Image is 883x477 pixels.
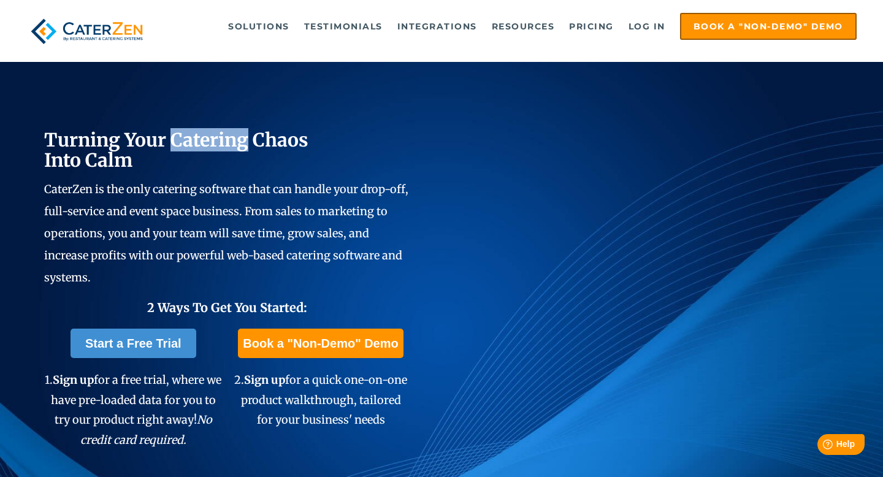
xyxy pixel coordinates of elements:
[774,429,870,464] iframe: Help widget launcher
[147,300,307,315] span: 2 Ways To Get You Started:
[234,373,407,427] span: 2. for a quick one-on-one product walkthrough, tailored for your business' needs
[622,14,671,39] a: Log in
[238,329,403,358] a: Book a "Non-Demo" Demo
[680,13,857,40] a: Book a "Non-Demo" Demo
[80,413,212,446] em: No credit card required.
[169,13,857,40] div: Navigation Menu
[53,373,94,387] span: Sign up
[71,329,196,358] a: Start a Free Trial
[44,182,408,284] span: CaterZen is the only catering software that can handle your drop-off, full-service and event spac...
[486,14,561,39] a: Resources
[298,14,389,39] a: Testimonials
[563,14,620,39] a: Pricing
[44,128,308,172] span: Turning Your Catering Chaos Into Calm
[26,13,147,50] img: caterzen
[45,373,221,446] span: 1. for a free trial, where we have pre-loaded data for you to try our product right away!
[244,373,285,387] span: Sign up
[391,14,483,39] a: Integrations
[222,14,296,39] a: Solutions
